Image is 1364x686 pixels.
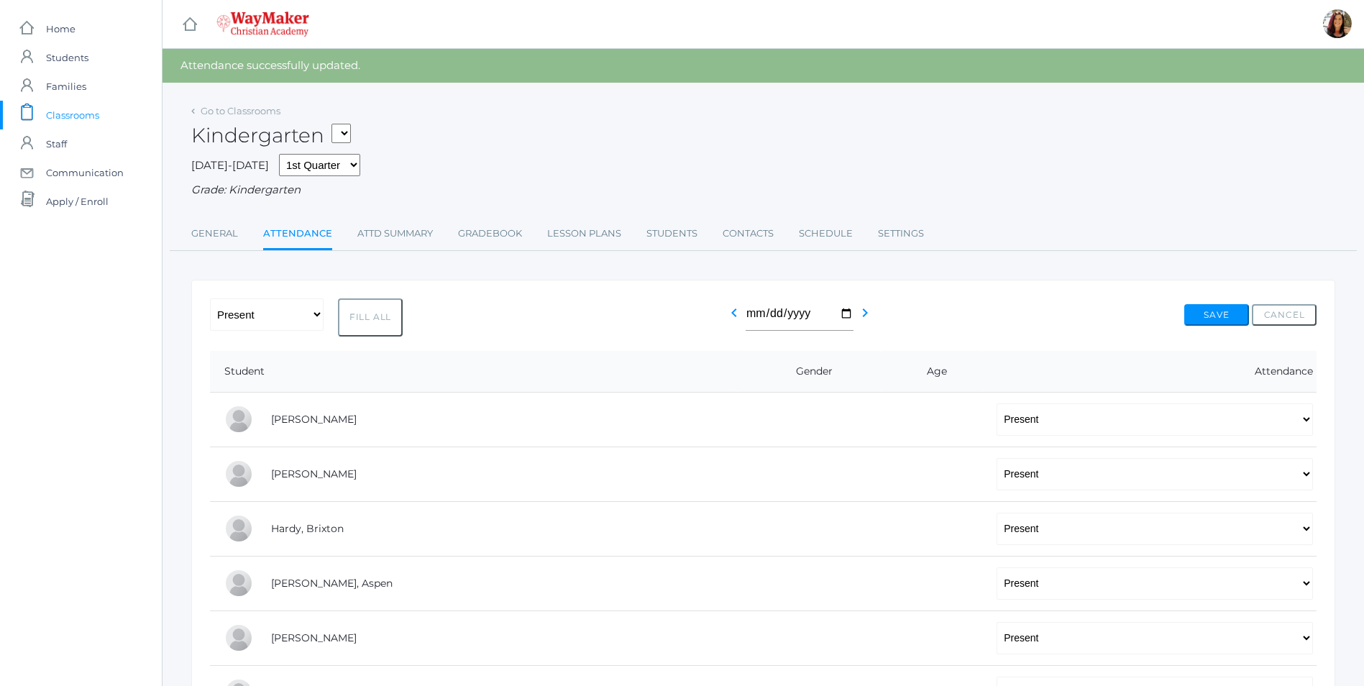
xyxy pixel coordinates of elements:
span: Classrooms [46,101,99,129]
div: Attendance successfully updated. [163,49,1364,83]
a: Go to Classrooms [201,105,280,116]
button: Save [1184,304,1249,326]
div: Abigail Backstrom [224,405,253,434]
div: Nico Hurley [224,623,253,652]
div: Brixton Hardy [224,514,253,543]
th: Gender [736,351,882,393]
a: General [191,219,238,248]
span: [DATE]-[DATE] [191,158,269,172]
th: Student [210,351,736,393]
a: Schedule [799,219,853,248]
span: Staff [46,129,67,158]
span: Home [46,14,75,43]
span: Apply / Enroll [46,187,109,216]
h2: Kindergarten [191,124,351,147]
a: [PERSON_NAME] [271,467,357,480]
span: Communication [46,158,124,187]
a: Attendance [263,219,332,250]
a: [PERSON_NAME] [271,413,357,426]
button: Fill All [338,298,403,337]
th: Age [881,351,982,393]
img: waymaker-logo-stack-white-1602f2b1af18da31a5905e9982d058868370996dac5278e84edea6dabf9a3315.png [216,12,309,37]
div: Grade: Kindergarten [191,182,1335,198]
div: Gina Pecor [1323,9,1352,38]
span: Students [46,43,88,72]
span: Families [46,72,86,101]
a: Gradebook [458,219,522,248]
div: Aspen Hemingway [224,569,253,598]
a: [PERSON_NAME], Aspen [271,577,393,590]
div: Nolan Gagen [224,459,253,488]
a: Attd Summary [357,219,433,248]
th: Attendance [982,351,1317,393]
a: [PERSON_NAME] [271,631,357,644]
a: Students [646,219,697,248]
a: chevron_right [856,311,874,324]
a: Hardy, Brixton [271,522,344,535]
a: Lesson Plans [547,219,621,248]
a: Contacts [723,219,774,248]
i: chevron_right [856,304,874,321]
a: chevron_left [726,311,743,324]
i: chevron_left [726,304,743,321]
a: Settings [878,219,924,248]
button: Cancel [1252,304,1317,326]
